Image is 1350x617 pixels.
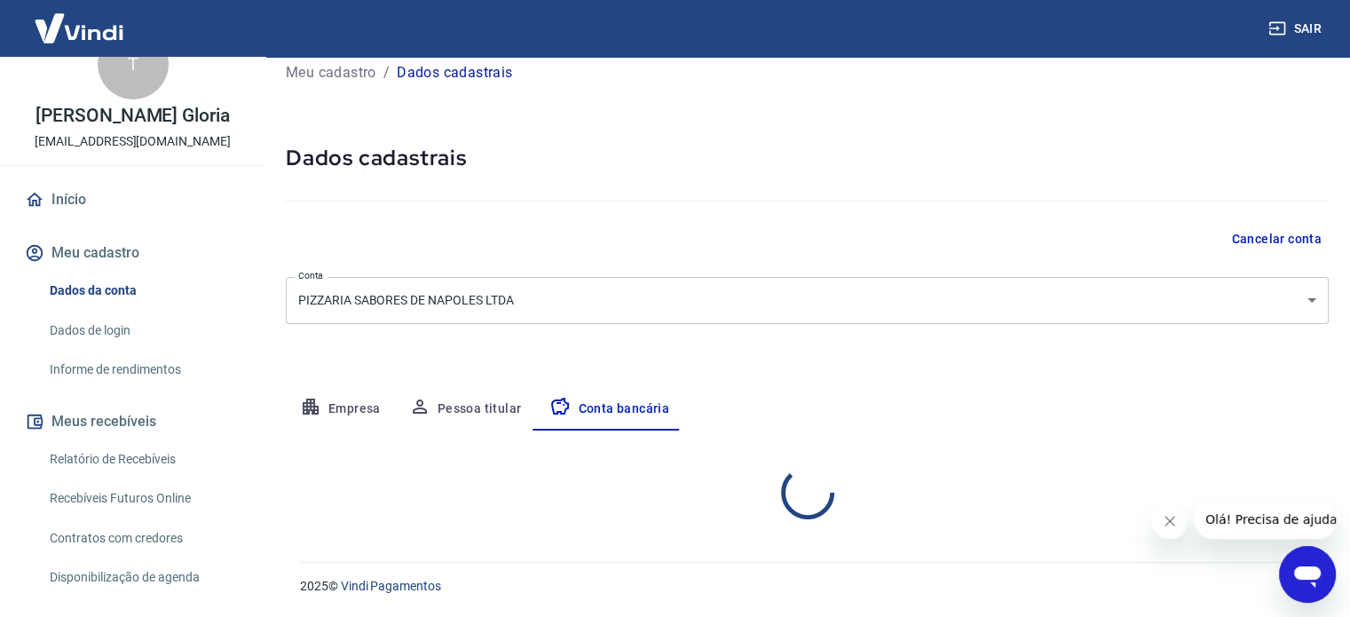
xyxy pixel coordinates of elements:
[1279,546,1336,603] iframe: Botão para abrir a janela de mensagens
[1152,503,1188,539] iframe: Fechar mensagem
[43,312,244,349] a: Dados de login
[286,62,376,83] a: Meu cadastro
[21,180,244,219] a: Início
[286,144,1329,172] h5: Dados cadastrais
[43,273,244,309] a: Dados da conta
[286,277,1329,324] div: PIZZARIA SABORES DE NAPOLES LTDA
[11,12,149,27] span: Olá! Precisa de ajuda?
[98,28,169,99] div: T
[21,233,244,273] button: Meu cadastro
[43,480,244,517] a: Recebíveis Futuros Online
[35,132,231,151] p: [EMAIL_ADDRESS][DOMAIN_NAME]
[341,579,441,593] a: Vindi Pagamentos
[395,388,536,431] button: Pessoa titular
[43,441,244,478] a: Relatório de Recebíveis
[397,62,512,83] p: Dados cadastrais
[383,62,390,83] p: /
[298,269,323,282] label: Conta
[535,388,683,431] button: Conta bancária
[21,402,244,441] button: Meus recebíveis
[1195,500,1336,539] iframe: Mensagem da empresa
[43,559,244,596] a: Disponibilização de agenda
[43,520,244,557] a: Contratos com credores
[300,577,1307,596] p: 2025 ©
[43,352,244,388] a: Informe de rendimentos
[36,107,230,125] p: [PERSON_NAME] Gloria
[286,388,395,431] button: Empresa
[1224,223,1329,256] button: Cancelar conta
[1265,12,1329,45] button: Sair
[21,1,137,55] img: Vindi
